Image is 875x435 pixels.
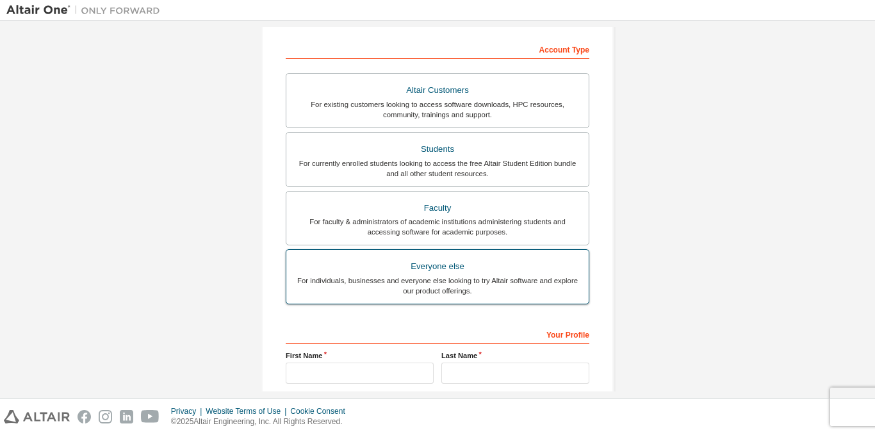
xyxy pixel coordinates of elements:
[286,324,589,344] div: Your Profile
[171,406,206,416] div: Privacy
[294,199,581,217] div: Faculty
[120,410,133,423] img: linkedin.svg
[294,275,581,296] div: For individuals, businesses and everyone else looking to try Altair software and explore our prod...
[294,158,581,179] div: For currently enrolled students looking to access the free Altair Student Edition bundle and all ...
[290,406,352,416] div: Cookie Consent
[286,350,434,361] label: First Name
[294,258,581,275] div: Everyone else
[4,410,70,423] img: altair_logo.svg
[286,38,589,59] div: Account Type
[294,81,581,99] div: Altair Customers
[141,410,159,423] img: youtube.svg
[441,350,589,361] label: Last Name
[6,4,167,17] img: Altair One
[78,410,91,423] img: facebook.svg
[294,217,581,237] div: For faculty & administrators of academic institutions administering students and accessing softwa...
[294,99,581,120] div: For existing customers looking to access software downloads, HPC resources, community, trainings ...
[206,406,290,416] div: Website Terms of Use
[294,140,581,158] div: Students
[99,410,112,423] img: instagram.svg
[171,416,353,427] p: © 2025 Altair Engineering, Inc. All Rights Reserved.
